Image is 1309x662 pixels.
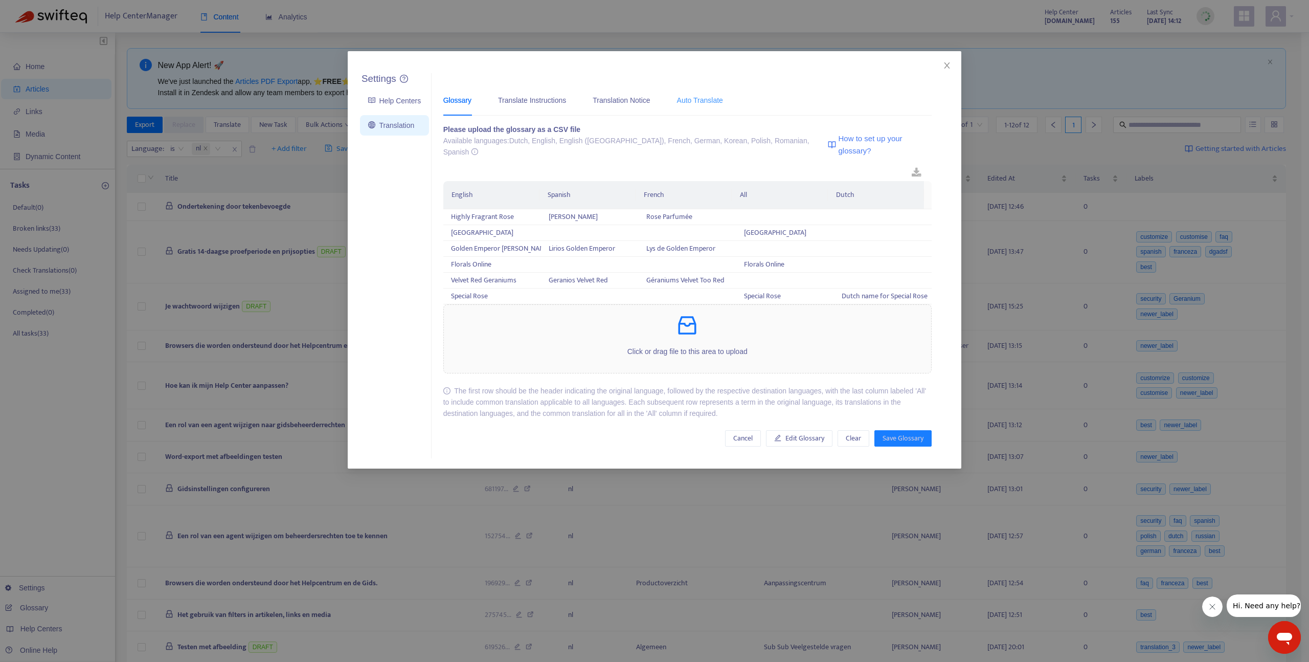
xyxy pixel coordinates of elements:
th: Spanish [539,181,636,209]
iframe: Button to launch messaging window [1268,621,1301,654]
iframe: Message from company [1227,594,1301,617]
div: Florals Online [744,259,826,270]
div: Golden Emperor [PERSON_NAME] [451,243,533,254]
div: Velvet Red Geraniums [451,275,533,286]
button: Cancel [725,430,761,447]
div: Lys de Golden Emperor [646,243,729,254]
h5: Settings [362,73,396,85]
span: inboxClick or drag file to this area to upload [444,305,931,373]
span: Cancel [733,433,753,444]
a: Translation [368,121,414,129]
div: Dutch name for Special Rose [842,291,924,302]
div: Auto Translate [677,95,723,106]
span: How to set up your glossary? [839,133,932,157]
a: Help Centers [368,97,421,105]
div: Special Rose [451,291,533,302]
div: Géraniums Velvet Too Red [646,275,729,286]
span: edit [774,434,781,442]
button: Save Glossary [874,430,932,447]
th: All [732,181,828,209]
a: question-circle [400,75,408,83]
div: [PERSON_NAME] [549,211,631,223]
span: inbox [675,313,699,338]
button: Close [941,60,953,71]
span: info-circle [443,387,450,394]
span: Clear [846,433,861,444]
th: Dutch [828,181,924,209]
div: Florals Online [451,259,533,270]
div: Special Rose [744,291,826,302]
div: Translate Instructions [498,95,566,106]
div: Please upload the glossary as a CSV file [443,124,825,135]
p: Click or drag file to this area to upload [444,346,931,357]
img: image-link [828,141,836,149]
div: The first row should be the header indicating the original language, followed by the respective d... [443,385,932,419]
div: Lirios Golden Emperor [549,243,631,254]
div: Rose Parfumée [646,211,729,223]
iframe: Close message [1202,597,1223,617]
div: Available languages: Dutch, English, English ([GEOGRAPHIC_DATA]), French, German, Korean, Polish,... [443,135,825,158]
button: Clear [838,430,869,447]
a: How to set up your glossary? [828,124,932,165]
div: Glossary [443,95,471,106]
span: Edit Glossary [785,433,824,444]
div: [GEOGRAPHIC_DATA] [744,227,826,238]
th: English [443,181,539,209]
div: [GEOGRAPHIC_DATA] [451,227,533,238]
button: Edit Glossary [766,430,832,447]
th: French [636,181,732,209]
div: Geranios Velvet Red [549,275,631,286]
div: Translation Notice [593,95,650,106]
div: Highly Fragrant Rose [451,211,533,223]
span: close [943,61,951,70]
